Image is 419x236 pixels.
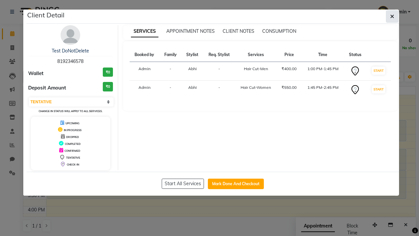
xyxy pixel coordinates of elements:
[302,81,344,99] td: 1:45 PM-2:45 PM
[223,28,254,34] span: CLIENT NOTES
[64,128,82,132] span: IN PROGRESS
[57,58,83,64] span: 8192346578
[239,66,273,72] div: Hair Cut-Men
[203,48,235,62] th: Req. Stylist
[277,48,301,62] th: Price
[28,84,66,92] span: Deposit Amount
[159,81,182,99] td: -
[372,67,385,75] button: START
[103,82,113,91] h3: ₹0
[28,70,44,77] span: Wallet
[262,28,296,34] span: CONSUMPTION
[162,179,204,189] button: Start All Services
[130,81,160,99] td: Admin
[64,149,80,152] span: CONFIRMED
[166,28,215,34] span: APPOINTMENT NOTES
[65,122,80,125] span: UPCOMING
[131,26,158,37] span: SERVICES
[281,66,298,72] div: ₹400.00
[159,62,182,81] td: -
[302,62,344,81] td: 1:00 PM-1:45 PM
[203,62,235,81] td: -
[66,156,80,159] span: TENTATIVE
[39,109,102,113] small: Change in status will apply to all services.
[103,68,113,77] h3: ₹0
[130,48,160,62] th: Booked by
[372,85,385,93] button: START
[67,163,79,166] span: CHECK-IN
[208,179,264,189] button: Mark Done And Checkout
[188,85,197,90] span: Abhi
[281,85,298,90] div: ₹550.00
[27,10,64,20] h5: Client Detail
[66,135,79,139] span: DROPPED
[159,48,182,62] th: Family
[182,48,203,62] th: Stylist
[203,81,235,99] td: -
[235,48,277,62] th: Services
[130,62,160,81] td: Admin
[52,48,89,54] a: Test DoNotDelete
[65,142,81,146] span: COMPLETED
[188,66,197,71] span: Abhi
[239,85,273,90] div: Hair Cut-Women
[302,48,344,62] th: Time
[61,25,80,45] img: avatar
[344,48,366,62] th: Status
